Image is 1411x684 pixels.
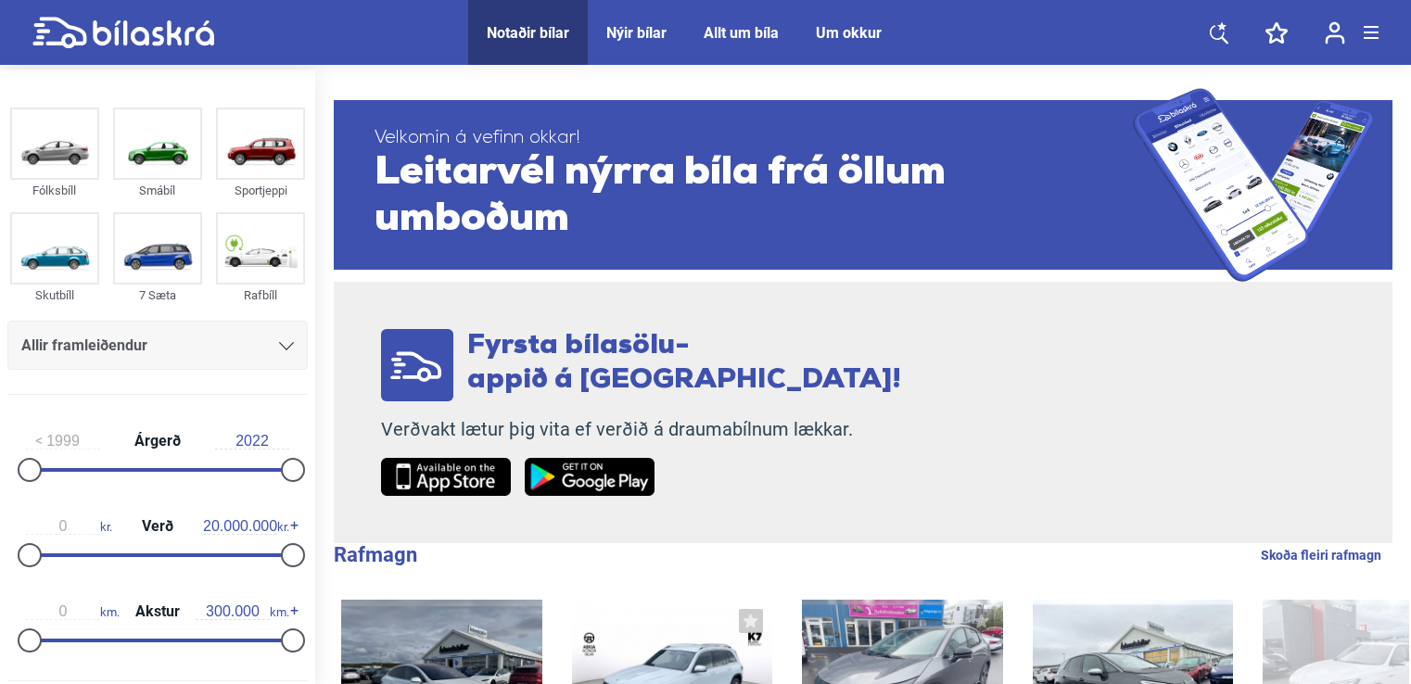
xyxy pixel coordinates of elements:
span: Velkomin á vefinn okkar! [375,127,1133,150]
a: Nýir bílar [606,24,667,42]
div: Smábíl [113,180,202,201]
div: Sportjeppi [216,180,305,201]
span: kr. [26,518,112,535]
span: km. [196,603,289,620]
a: Velkomin á vefinn okkar!Leitarvél nýrra bíla frá öllum umboðum [334,88,1392,282]
b: Rafmagn [334,543,417,566]
div: Skutbíll [10,285,99,306]
div: Fólksbíll [10,180,99,201]
a: Um okkur [816,24,882,42]
span: Fyrsta bílasölu- appið á [GEOGRAPHIC_DATA]! [467,332,901,395]
img: user-login.svg [1325,21,1345,44]
div: Rafbíll [216,285,305,306]
a: Notaðir bílar [487,24,569,42]
a: Allt um bíla [704,24,779,42]
span: Verð [137,519,178,534]
span: km. [26,603,120,620]
div: 7 Sæta [113,285,202,306]
span: kr. [203,518,289,535]
span: Allir framleiðendur [21,333,147,359]
a: Skoða fleiri rafmagn [1261,543,1381,567]
span: Leitarvél nýrra bíla frá öllum umboðum [375,150,1133,243]
span: Akstur [131,604,184,619]
span: Árgerð [130,434,185,449]
p: Verðvakt lætur þig vita ef verðið á draumabílnum lækkar. [381,418,901,441]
